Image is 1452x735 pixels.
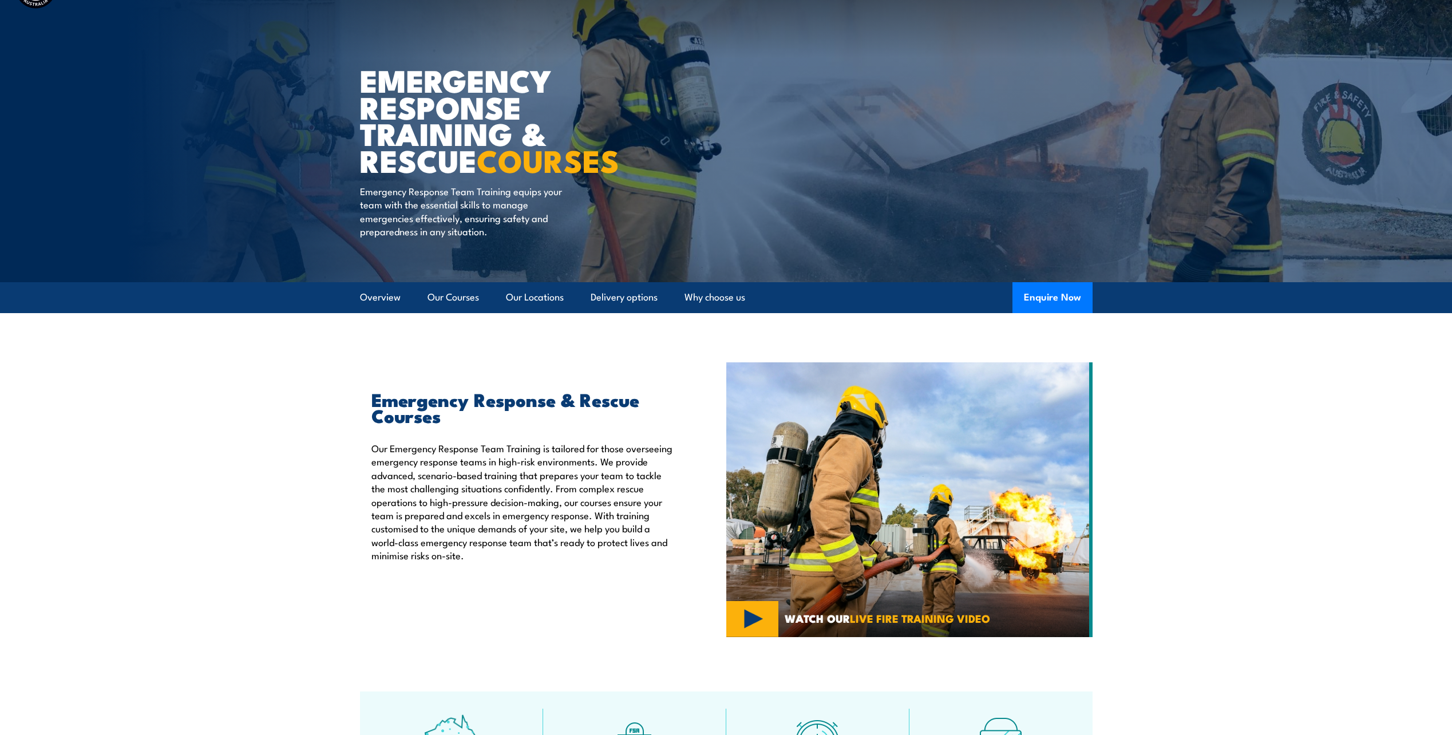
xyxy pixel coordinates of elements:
h2: Emergency Response & Rescue Courses [371,391,674,423]
button: Enquire Now [1012,282,1093,313]
a: Our Courses [428,282,479,313]
img: Emergency Response Team Training Australia [726,362,1093,637]
p: Our Emergency Response Team Training is tailored for those overseeing emergency response teams in... [371,441,674,562]
p: Emergency Response Team Training equips your team with the essential skills to manage emergencies... [360,184,569,238]
a: Overview [360,282,401,313]
a: Why choose us [685,282,745,313]
strong: COURSES [477,136,619,183]
span: WATCH OUR [785,613,990,623]
strong: LIVE FIRE TRAINING VIDEO [850,610,990,626]
a: Our Locations [506,282,564,313]
a: Delivery options [591,282,658,313]
h1: Emergency Response Training & Rescue [360,66,643,173]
